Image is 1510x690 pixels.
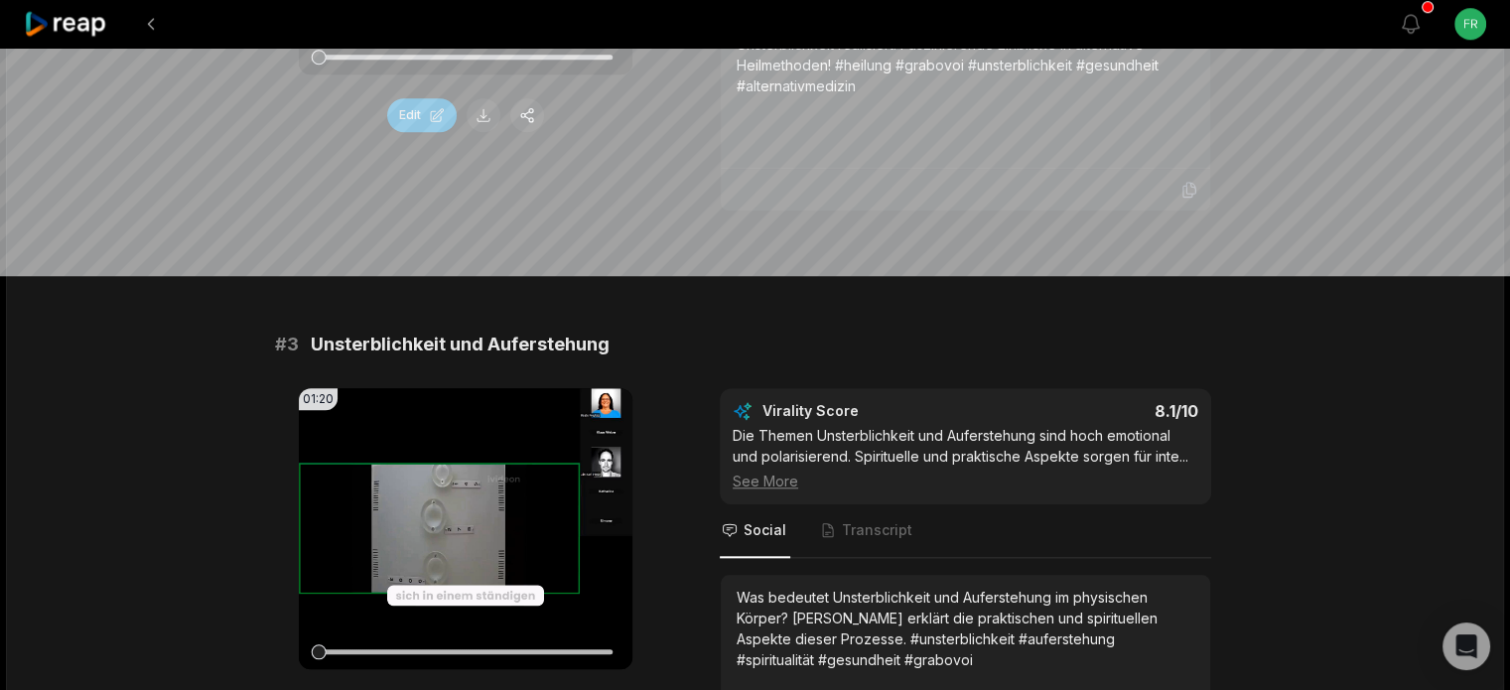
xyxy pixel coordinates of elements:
[842,520,912,540] span: Transcript
[733,425,1198,491] div: Die Themen Unsterblichkeit und Auferstehung sind hoch emotional und polarisierend. Spirituelle un...
[762,401,976,421] div: Virality Score
[744,520,786,540] span: Social
[275,331,299,358] span: # 3
[1442,622,1490,670] div: Open Intercom Messenger
[737,587,1194,670] div: Was bedeutet Unsterblichkeit und Auferstehung im physischen Körper? [PERSON_NAME] erklärt die pra...
[733,471,1198,491] div: See More
[299,388,632,669] video: Your browser does not support mp4 format.
[986,401,1199,421] div: 8.1 /10
[311,331,610,358] span: Unsterblichkeit und Auferstehung
[720,504,1211,558] nav: Tabs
